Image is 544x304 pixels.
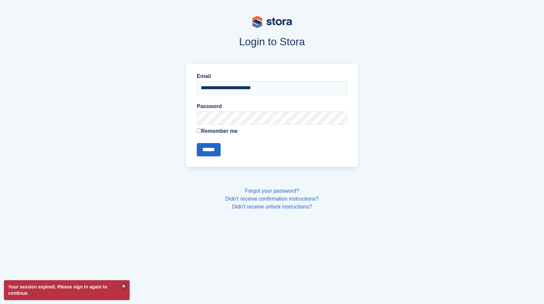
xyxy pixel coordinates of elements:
a: Didn't receive unlock instructions? [232,204,312,209]
input: Remember me [197,129,201,133]
label: Password [197,102,347,110]
img: stora-logo-53a41332b3708ae10de48c4981b4e9114cc0af31d8433b30ea865607fb682f29.svg [252,16,292,28]
p: Your session expired. Please sign in again to continue. [4,280,130,300]
a: Didn't receive confirmation instructions? [225,196,318,202]
label: Remember me [197,127,347,135]
label: Email [197,72,347,80]
a: Forgot your password? [245,188,299,194]
h1: Login to Stora [60,36,484,48]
